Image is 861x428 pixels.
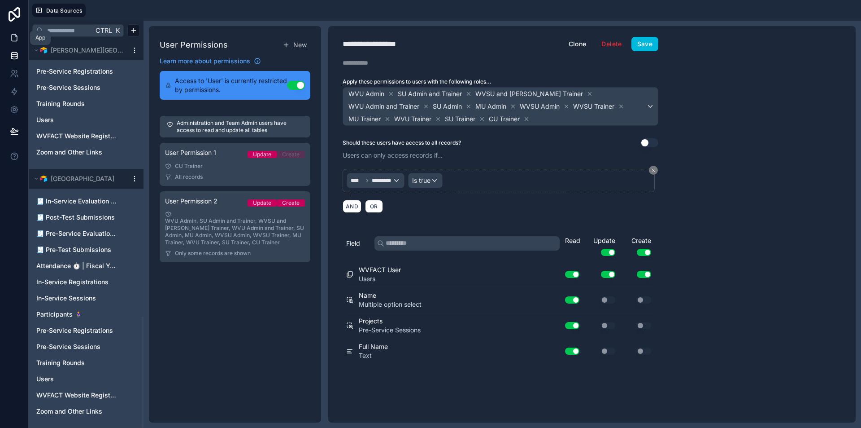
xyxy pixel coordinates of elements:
span: [PERSON_NAME][GEOGRAPHIC_DATA] [51,46,123,55]
span: Full Name [359,342,388,351]
span: Zoom and Other Links [36,407,102,416]
span: Access to 'User' is currently restricted by permissions. [175,76,287,94]
span: Data Sources [46,7,83,14]
div: WVFACT Website Registrations [32,129,140,143]
button: Clone [563,37,592,51]
div: Pre-Service Registrations [32,64,140,79]
div: Pre-Service Sessions [32,80,140,95]
div: 🧾 Pre-Test Submissions [32,243,140,257]
div: Users [32,113,140,127]
a: WVFACT Website Registrations [36,132,118,141]
div: Update [253,151,271,158]
div: CU Trainer [165,163,305,170]
div: Attendance ⏱ | Fiscal Year 2025-2026 [32,259,140,273]
a: Attendance ⏱ | Fiscal Year [DATE]-[DATE] [36,261,118,270]
a: Training Rounds [36,99,118,108]
a: Pre-Service Registrations [36,67,118,76]
label: Apply these permissions to users with the following roles... [343,78,658,85]
a: Training Rounds [36,358,118,367]
span: Pre-Service Registrations [36,67,113,76]
a: Pre-Service Sessions [36,342,118,351]
button: Delete [596,37,627,51]
a: Pre-Service Registrations [36,326,118,335]
span: Users [36,115,54,124]
button: Airtable Logo[GEOGRAPHIC_DATA] [32,172,127,185]
span: All records [175,173,203,181]
a: Users [36,115,118,124]
div: WVU Admin, SU Admin and Trainer, WVSU and [PERSON_NAME] Trainer, WVU Admin and Trainer, SU Admin,... [165,211,305,246]
span: Users [36,375,54,384]
span: [GEOGRAPHIC_DATA] [51,174,114,183]
span: MU Admin [475,102,506,111]
span: In-Service Registrations [36,278,109,287]
button: Data Sources [32,4,86,17]
div: Users [32,372,140,386]
span: WVFACT User [359,265,401,274]
a: WVFACT Website Registrations [36,391,118,400]
label: Should these users have access to all records? [343,139,461,146]
div: WVFACT Website Registrations [32,388,140,402]
div: In-Service Sessions [32,291,140,305]
span: SU Admin and Trainer [398,89,462,98]
a: Users [36,375,118,384]
span: User Permission 1 [165,148,216,157]
span: Pre-Service Registrations [36,326,113,335]
span: Ctrl [95,25,113,36]
div: Training Rounds [32,97,140,111]
span: New [293,40,307,49]
p: Users can only access records if... [343,151,658,160]
span: SU Admin [433,102,462,111]
span: WVSU Trainer [573,102,614,111]
div: Create [282,151,300,158]
a: In-Service Sessions [36,294,118,303]
span: Projects [359,317,421,326]
div: Update [583,236,619,256]
a: 🧾 In-Service Evaluation Submissions [36,197,118,206]
span: In-Service Sessions [36,294,96,303]
span: Only some records are shown [175,250,251,257]
a: Pre-Service Sessions [36,83,118,92]
span: WVU Trainer [394,115,431,124]
div: In-Service Registrations [32,275,140,289]
span: Multiple option select [359,300,422,309]
a: Participants 🧍‍♀️ [36,310,118,319]
button: Is true [408,173,443,188]
span: SU Trainer [445,115,475,124]
span: MU Trainer [348,115,381,124]
div: Training Rounds [32,356,140,370]
div: Zoom and Other Links [32,145,140,159]
span: Participants 🧍‍♀️ [36,310,82,319]
span: CU Trainer [489,115,520,124]
span: Pre-Service Sessions [36,83,100,92]
span: WVSU Admin [520,102,560,111]
div: Zoom and Other Links [32,404,140,419]
span: Training Rounds [36,358,85,367]
img: Airtable Logo [40,47,47,54]
div: Read [565,236,583,245]
a: Zoom and Other Links [36,148,118,157]
a: 🧾 Post-Test Submissions [36,213,118,222]
a: 🧾 Pre-Test Submissions [36,245,118,254]
div: Create [282,199,300,207]
button: WVU AdminSU Admin and TrainerWVSU and [PERSON_NAME] TrainerWVU Admin and TrainerSU AdminMU AdminW... [343,87,658,126]
span: Pre-Service Sessions [36,342,100,351]
div: 🧾 Pre-Service Evaluation Submissions [32,226,140,241]
a: Learn more about permissions [160,57,261,66]
span: Training Rounds [36,99,85,108]
span: Field [346,239,360,248]
a: 🧾 Pre-Service Evaluation Submissions [36,229,118,238]
span: WVSU and [PERSON_NAME] Trainer [475,89,583,98]
div: 🧾 Post-Test Submissions [32,210,140,225]
button: AND [343,200,361,213]
span: 🧾 Pre-Test Submissions [36,245,111,254]
span: K [114,27,121,34]
button: Airtable Logo[PERSON_NAME][GEOGRAPHIC_DATA] [32,44,127,57]
span: Users [359,274,401,283]
p: Administration and Team Admin users have access to read and update all tables [177,119,303,134]
div: Pre-Service Sessions [32,340,140,354]
div: App [35,34,45,41]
